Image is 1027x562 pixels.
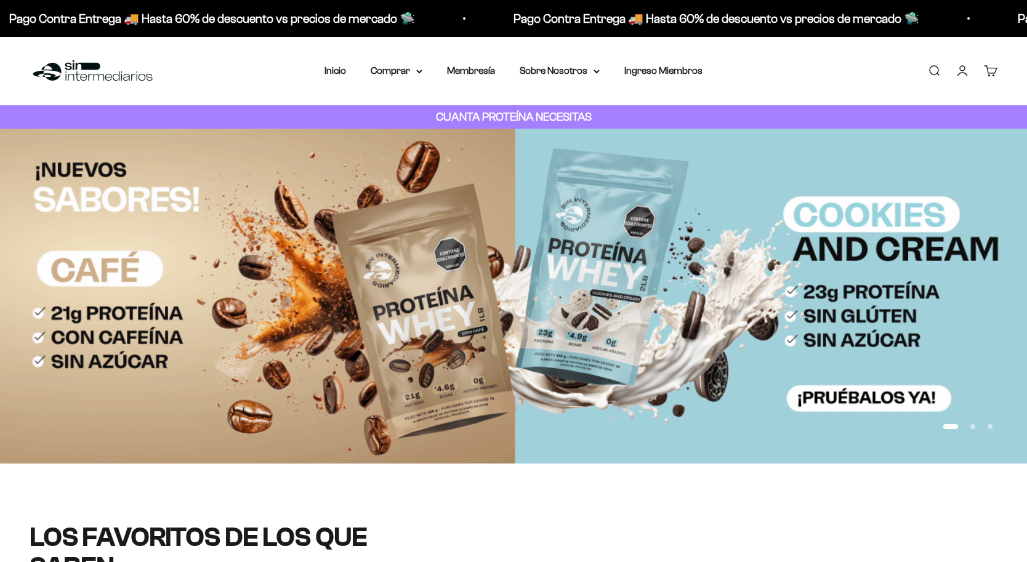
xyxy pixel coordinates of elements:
[624,65,703,76] a: Ingreso Miembros
[447,65,495,76] a: Membresía
[436,110,592,123] strong: CUANTA PROTEÍNA NECESITAS
[324,65,346,76] a: Inicio
[371,63,422,79] summary: Comprar
[504,9,909,28] p: Pago Contra Entrega 🚚 Hasta 60% de descuento vs precios de mercado 🛸
[520,63,600,79] summary: Sobre Nosotros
